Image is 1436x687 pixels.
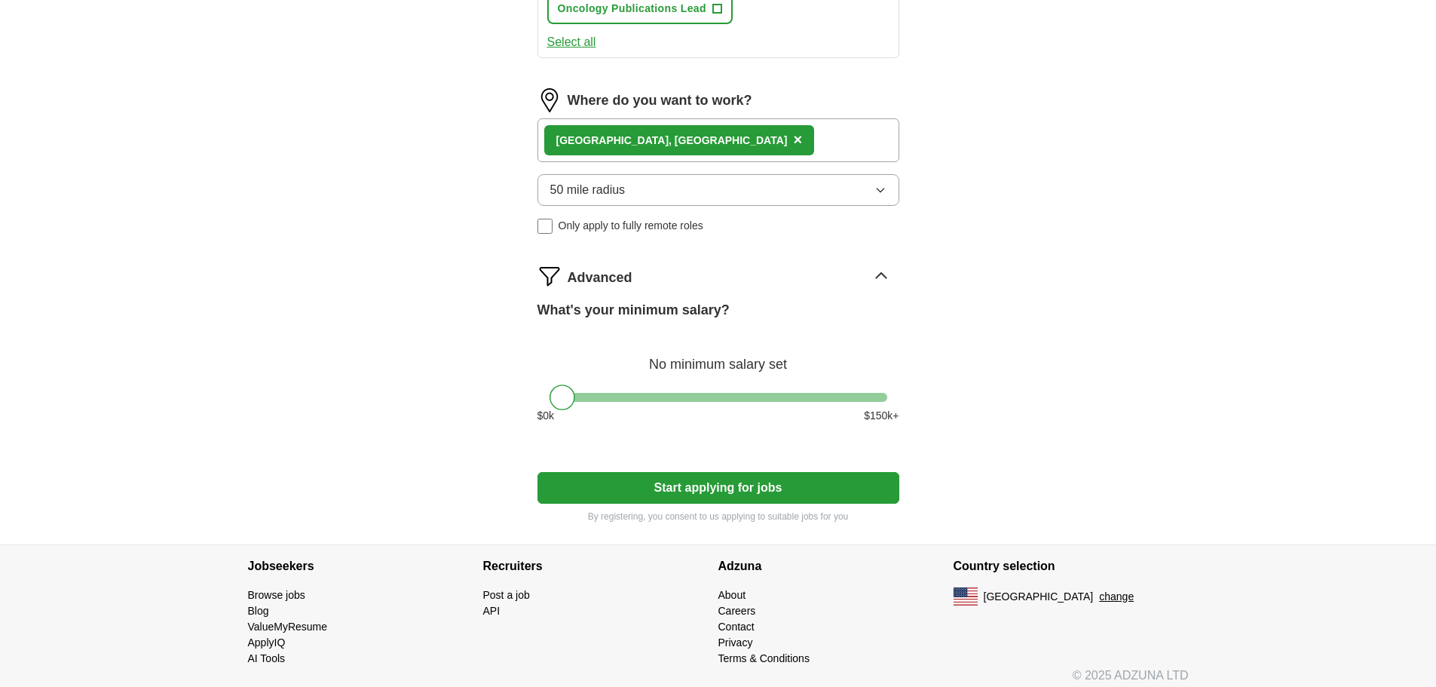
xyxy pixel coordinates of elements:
button: Select all [547,33,596,51]
a: Browse jobs [248,589,305,601]
span: Only apply to fully remote roles [559,218,703,234]
img: US flag [954,587,978,606]
span: Advanced [568,268,632,288]
a: Careers [718,605,756,617]
button: × [793,129,802,152]
a: ApplyIQ [248,636,286,649]
label: Where do you want to work? [568,90,752,111]
button: Start applying for jobs [537,472,899,504]
span: $ 150 k+ [864,408,899,424]
strong: [GEOGRAPHIC_DATA] [556,134,669,146]
div: No minimum salary set [537,339,899,375]
a: Post a job [483,589,530,601]
a: ValueMyResume [248,621,328,633]
input: Only apply to fully remote roles [537,219,553,234]
a: About [718,589,746,601]
button: 50 mile radius [537,174,899,206]
span: $ 0 k [537,408,555,424]
a: API [483,605,501,617]
img: location.png [537,88,562,112]
h4: Country selection [954,545,1189,587]
div: , [GEOGRAPHIC_DATA] [556,133,788,149]
a: AI Tools [248,652,286,664]
span: × [793,131,802,148]
img: filter [537,264,562,288]
span: 50 mile radius [550,181,626,199]
a: Blog [248,605,269,617]
a: Privacy [718,636,753,649]
p: By registering, you consent to us applying to suitable jobs for you [537,510,899,523]
span: Oncology Publications Lead [558,1,706,17]
a: Contact [718,621,755,633]
label: What's your minimum salary? [537,300,730,320]
button: change [1099,589,1134,605]
span: [GEOGRAPHIC_DATA] [984,589,1094,605]
a: Terms & Conditions [718,652,810,664]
